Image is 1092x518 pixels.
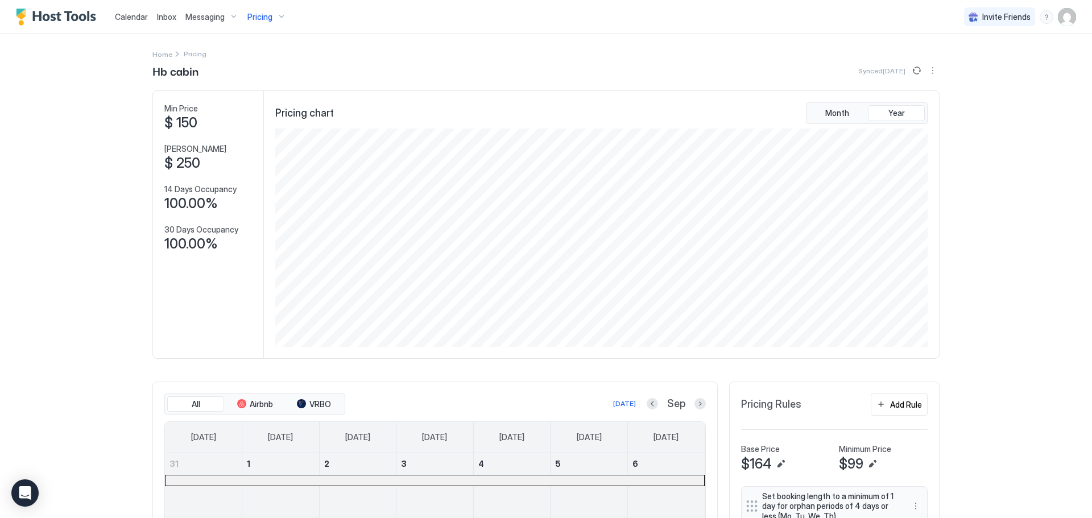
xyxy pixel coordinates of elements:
div: Breadcrumb [152,48,172,60]
a: September 3, 2025 [396,453,473,474]
span: Synced [DATE] [858,67,905,75]
a: September 4, 2025 [474,453,551,474]
button: Sync prices [910,64,924,77]
div: [DATE] [613,399,636,409]
span: [DATE] [577,432,602,442]
td: September 5, 2025 [551,453,628,516]
a: Friday [565,422,613,453]
span: All [192,399,200,409]
a: Saturday [642,422,690,453]
span: 30 Days Occupancy [164,225,238,235]
div: Add Rule [890,399,922,411]
span: Month [825,108,849,118]
div: menu [1040,10,1053,24]
a: Host Tools Logo [16,9,101,26]
td: September 4, 2025 [473,453,551,516]
span: Base Price [741,444,780,454]
button: All [167,396,224,412]
span: [PERSON_NAME] [164,144,226,154]
span: Airbnb [250,399,273,409]
span: $ 250 [164,155,200,172]
span: Minimum Price [839,444,891,454]
span: 31 [169,459,179,469]
button: Add Rule [871,393,928,416]
span: Messaging [185,12,225,22]
span: [DATE] [268,432,293,442]
button: VRBO [286,396,342,412]
a: September 5, 2025 [551,453,627,474]
button: Edit [774,457,788,471]
a: Inbox [157,11,176,23]
a: August 31, 2025 [165,453,242,474]
a: Calendar [115,11,148,23]
button: Airbnb [226,396,283,412]
td: August 31, 2025 [165,453,242,516]
div: menu [926,64,940,77]
button: Next month [694,398,706,409]
span: Invite Friends [982,12,1031,22]
span: $164 [741,455,772,473]
span: 100.00% [164,195,218,212]
td: September 2, 2025 [319,453,396,516]
span: Hb cabin [152,62,198,79]
span: Breadcrumb [184,49,206,58]
a: September 2, 2025 [320,453,396,474]
a: Tuesday [334,422,382,453]
span: [DATE] [345,432,370,442]
span: Calendar [115,12,148,22]
a: September 1, 2025 [242,453,319,474]
span: 5 [555,459,561,469]
span: [DATE] [422,432,447,442]
span: Pricing [247,12,272,22]
button: [DATE] [611,397,638,411]
span: Pricing chart [275,107,334,120]
div: tab-group [164,393,345,415]
a: September 6, 2025 [628,453,705,474]
span: VRBO [309,399,331,409]
span: 14 Days Occupancy [164,184,237,194]
span: Home [152,50,172,59]
span: $99 [839,455,863,473]
a: Sunday [180,422,227,453]
span: 6 [632,459,638,469]
button: More options [926,64,940,77]
span: Pricing Rules [741,398,801,411]
a: Thursday [488,422,536,453]
a: Home [152,48,172,60]
button: Previous month [647,398,658,409]
button: More options [909,499,923,513]
span: 2 [324,459,329,469]
span: [DATE] [191,432,216,442]
div: menu [909,499,923,513]
div: User profile [1058,8,1076,26]
span: 1 [247,459,250,469]
span: [DATE] [499,432,524,442]
span: Min Price [164,103,198,114]
a: Monday [257,422,304,453]
button: Year [868,105,925,121]
div: Open Intercom Messenger [11,479,39,507]
button: Edit [866,457,879,471]
td: September 1, 2025 [242,453,320,516]
span: Year [888,108,905,118]
span: 100.00% [164,235,218,252]
span: Inbox [157,12,176,22]
td: September 3, 2025 [396,453,474,516]
span: [DATE] [653,432,679,442]
td: September 6, 2025 [627,453,705,516]
span: $ 150 [164,114,197,131]
span: 3 [401,459,407,469]
span: 4 [478,459,484,469]
span: Sep [667,397,685,411]
div: tab-group [806,102,928,124]
button: Month [809,105,866,121]
a: Wednesday [411,422,458,453]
